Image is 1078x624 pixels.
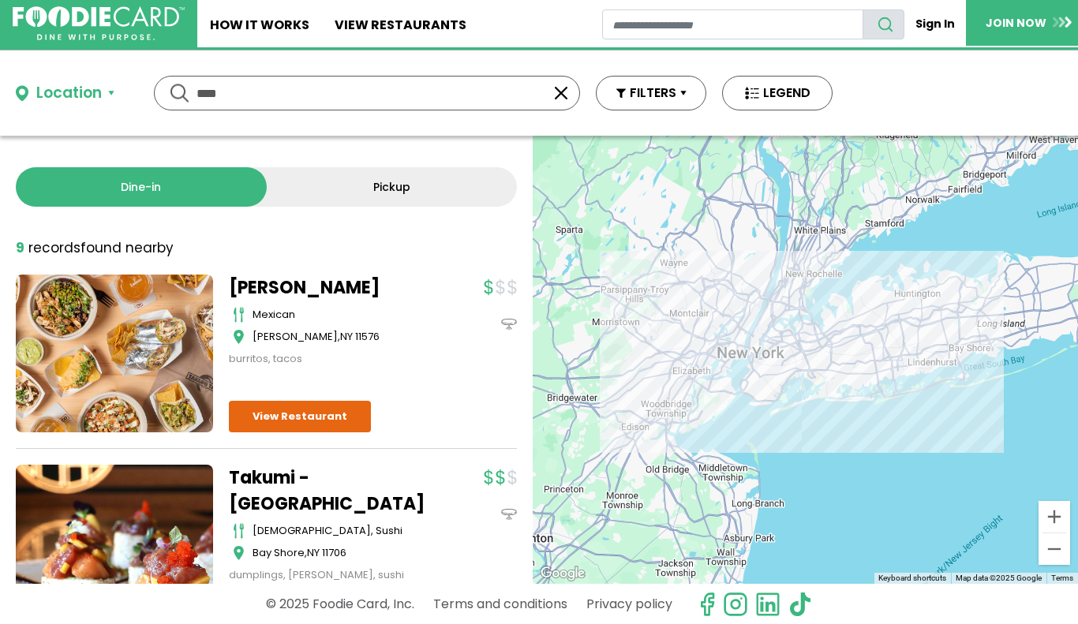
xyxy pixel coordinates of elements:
[433,590,567,618] a: Terms and conditions
[878,573,946,584] button: Keyboard shortcuts
[253,545,305,560] span: Bay Shore
[16,167,267,207] a: Dine-in
[229,351,426,367] div: burritos, tacos
[596,76,706,110] button: FILTERS
[253,523,426,539] div: [DEMOGRAPHIC_DATA], sushi
[229,275,426,301] a: [PERSON_NAME]
[229,465,426,517] a: Takumi - [GEOGRAPHIC_DATA]
[16,238,174,259] div: found nearby
[28,238,80,257] span: records
[253,329,426,345] div: ,
[253,329,338,344] span: [PERSON_NAME]
[233,329,245,345] img: map_icon.svg
[1039,533,1070,565] button: Zoom out
[36,82,102,105] div: Location
[16,82,114,105] button: Location
[233,545,245,561] img: map_icon.svg
[755,592,780,617] img: linkedin.svg
[307,545,320,560] span: NY
[233,523,245,539] img: cutlery_icon.svg
[267,167,518,207] a: Pickup
[537,563,589,584] a: Open this area in Google Maps (opens a new window)
[722,76,833,110] button: LEGEND
[253,307,426,323] div: mexican
[253,545,426,561] div: ,
[904,9,966,39] a: Sign In
[1051,574,1073,582] a: Terms
[586,590,672,618] a: Privacy policy
[229,401,371,432] a: View Restaurant
[694,592,720,617] svg: check us out on facebook
[16,238,24,257] strong: 9
[501,316,517,332] img: dinein_icon.svg
[13,6,185,41] img: FoodieCard; Eat, Drink, Save, Donate
[233,307,245,323] img: cutlery_icon.svg
[1039,501,1070,532] button: Zoom in
[340,329,353,344] span: NY
[322,545,346,560] span: 11706
[602,9,863,39] input: restaurant search
[229,567,426,583] div: dumplings, [PERSON_NAME], sushi
[863,9,904,39] button: search
[788,592,813,617] img: tiktok.svg
[956,574,1042,582] span: Map data ©2025 Google
[501,506,517,522] img: dinein_icon.svg
[266,590,414,618] p: © 2025 Foodie Card, Inc.
[355,329,380,344] span: 11576
[537,563,589,584] img: Google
